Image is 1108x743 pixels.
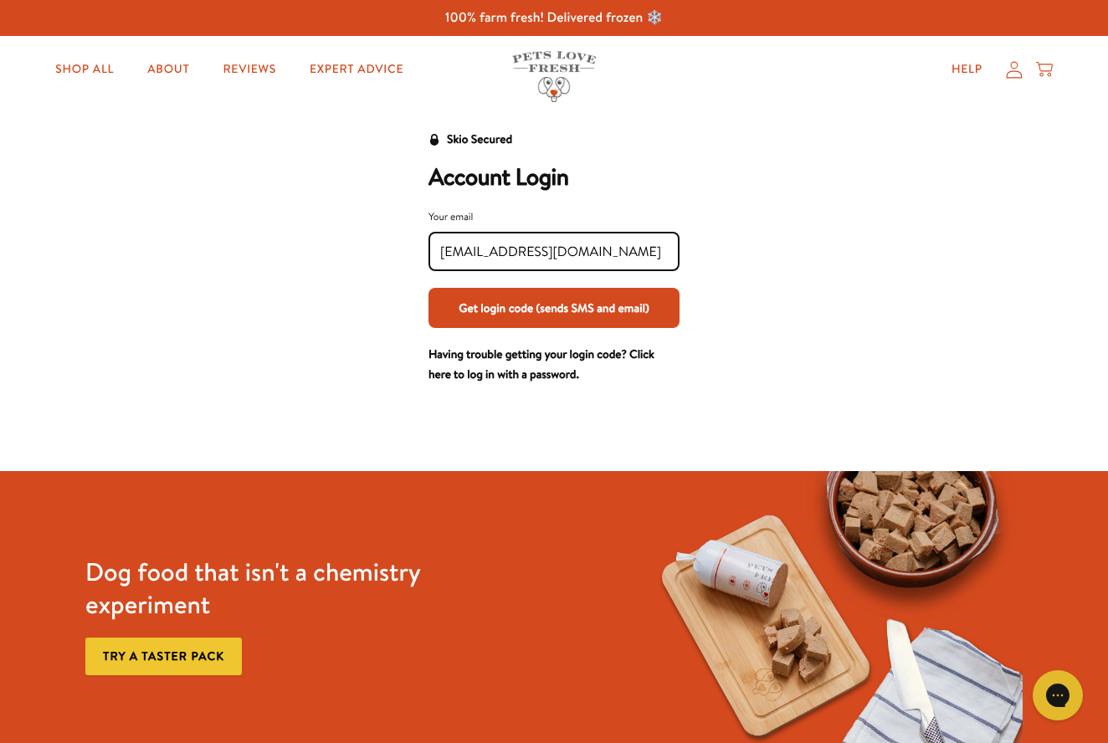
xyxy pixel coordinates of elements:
a: Having trouble getting your login code? Click here to log in with a password. [428,346,654,382]
a: Shop All [42,53,127,86]
div: Skio Secured [447,130,512,150]
img: Pets Love Fresh [512,51,596,102]
a: Help [938,53,996,86]
a: Try a taster pack [85,638,242,675]
svg: Security [428,134,440,146]
button: Get login code (sends SMS and email) [428,288,680,328]
h3: Dog food that isn't a chemistry experiment [85,556,468,621]
iframe: Gorgias live chat messenger [1024,664,1091,726]
a: Expert Advice [296,53,417,86]
a: Reviews [210,53,290,86]
h2: Account Login [428,163,680,192]
a: Skio Secured [428,130,512,163]
a: About [134,53,203,86]
div: Your email [428,208,680,225]
input: Your email input field [440,243,668,261]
